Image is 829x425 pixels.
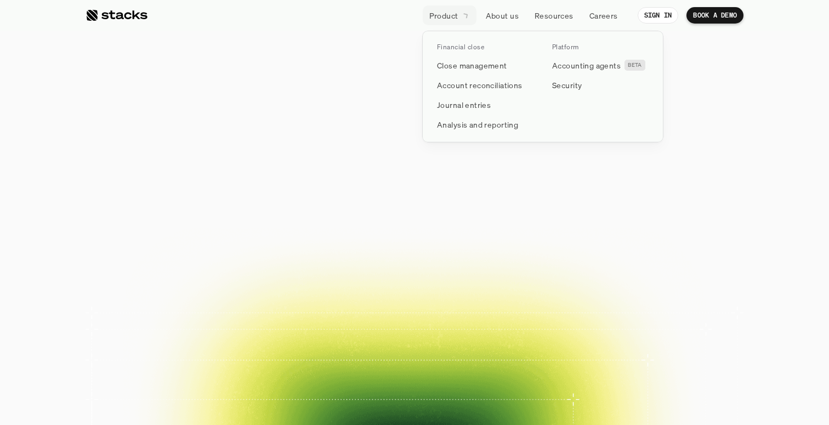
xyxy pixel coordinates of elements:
[528,5,580,25] a: Resources
[437,99,491,111] p: Journal entries
[693,12,737,19] p: BOOK A DEMO
[190,284,261,334] a: Case study
[406,231,529,259] a: EXPLORE PRODUCT
[266,284,338,334] a: Case study
[429,10,458,21] p: Product
[521,323,550,329] h2: Case study
[638,7,679,24] a: SIGN IN
[277,177,552,211] p: Close your books faster, smarter, and risk-free with Stacks, the AI tool for accounting teams.
[420,284,491,334] a: Case study
[113,284,184,334] a: Case study
[291,323,320,329] h2: Case study
[628,62,642,68] h2: BETA
[214,323,243,329] h2: Case study
[437,60,507,71] p: Close management
[425,237,510,252] p: EXPLORE PRODUCT
[430,95,540,114] a: Journal entries
[583,5,624,25] a: Careers
[686,7,743,24] a: BOOK A DEMO
[552,60,621,71] p: Accounting agents
[546,55,655,75] a: Accounting agentsBETA
[497,284,568,334] a: Case study
[437,43,484,51] p: Financial close
[644,12,672,19] p: SIGN IN
[137,323,166,329] h2: Case study
[552,43,579,51] p: Platform
[589,10,618,21] p: Careers
[430,75,540,95] a: Account reconciliations
[300,231,400,259] a: BOOK A DEMO
[207,66,294,115] span: The
[479,5,525,25] a: About us
[552,79,582,91] p: Security
[486,10,519,21] p: About us
[535,10,574,21] p: Resources
[303,66,492,115] span: financial
[444,323,473,329] h2: Case study
[437,119,518,130] p: Analysis and reporting
[430,114,540,134] a: Analysis and reporting
[319,237,381,252] p: BOOK A DEMO
[278,115,552,164] span: Reimagined.
[437,79,523,91] p: Account reconciliations
[546,75,655,95] a: Security
[430,55,540,75] a: Close management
